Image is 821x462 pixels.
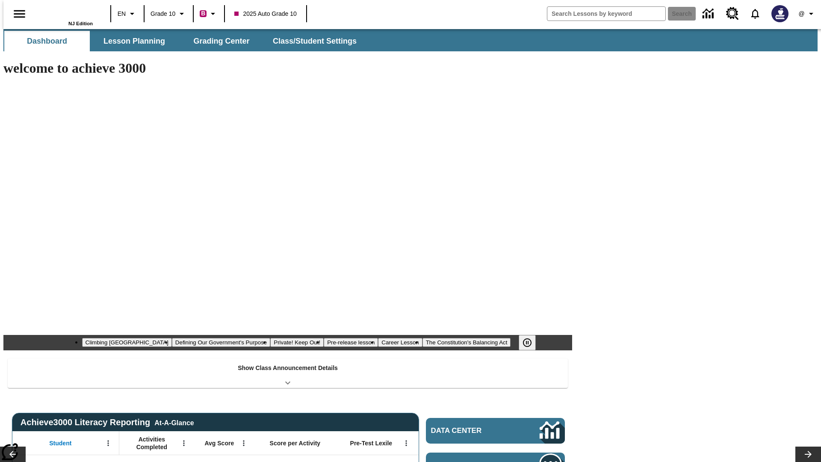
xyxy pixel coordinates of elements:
[124,435,180,451] span: Activities Completed
[237,437,250,450] button: Open Menu
[193,36,249,46] span: Grading Center
[172,338,270,347] button: Slide 2 Defining Our Government's Purpose
[766,3,794,25] button: Select a new avatar
[118,9,126,18] span: EN
[744,3,766,25] a: Notifications
[3,29,818,51] div: SubNavbar
[426,418,565,444] a: Data Center
[21,418,194,427] span: Achieve3000 Literacy Reporting
[7,1,32,27] button: Open side menu
[324,338,378,347] button: Slide 4 Pre-release lesson
[266,31,363,51] button: Class/Student Settings
[37,3,93,26] div: Home
[201,8,205,19] span: B
[400,437,413,450] button: Open Menu
[179,31,264,51] button: Grading Center
[378,338,422,347] button: Slide 5 Career Lesson
[519,335,536,350] button: Pause
[350,439,393,447] span: Pre-Test Lexile
[177,437,190,450] button: Open Menu
[3,60,572,76] h1: welcome to achieve 3000
[697,2,721,26] a: Data Center
[273,36,357,46] span: Class/Student Settings
[8,358,568,388] div: Show Class Announcement Details
[102,437,115,450] button: Open Menu
[3,31,364,51] div: SubNavbar
[798,9,804,18] span: @
[771,5,789,22] img: Avatar
[103,36,165,46] span: Lesson Planning
[721,2,744,25] a: Resource Center, Will open in new tab
[114,6,141,21] button: Language: EN, Select a language
[4,31,90,51] button: Dashboard
[519,335,544,350] div: Pause
[234,9,296,18] span: 2025 Auto Grade 10
[27,36,67,46] span: Dashboard
[270,338,324,347] button: Slide 3 Private! Keep Out!
[147,6,190,21] button: Grade: Grade 10, Select a grade
[92,31,177,51] button: Lesson Planning
[270,439,321,447] span: Score per Activity
[37,4,93,21] a: Home
[154,418,194,427] div: At-A-Glance
[68,21,93,26] span: NJ Edition
[49,439,71,447] span: Student
[795,447,821,462] button: Lesson carousel, Next
[196,6,221,21] button: Boost Class color is violet red. Change class color
[238,364,338,373] p: Show Class Announcement Details
[431,426,511,435] span: Data Center
[151,9,175,18] span: Grade 10
[204,439,234,447] span: Avg Score
[422,338,511,347] button: Slide 6 The Constitution's Balancing Act
[547,7,665,21] input: search field
[82,338,172,347] button: Slide 1 Climbing Mount Tai
[794,6,821,21] button: Profile/Settings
